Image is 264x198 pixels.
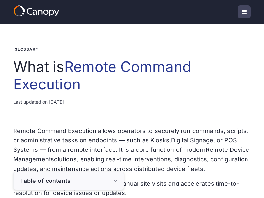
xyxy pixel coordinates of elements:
span: Remote Device Management [13,146,249,163]
span: Digital Signage [171,137,213,144]
a: Glossary [15,47,38,52]
div: Table of contents [20,177,71,184]
p: Remote Command Execution allows operators to securely run commands, scripts, or administrative ta... [13,126,251,174]
span: Remote Command Execution [13,58,191,93]
div: Last updated on [DATE] [13,98,251,105]
div: menu [238,5,251,18]
h1: What is [13,58,251,93]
